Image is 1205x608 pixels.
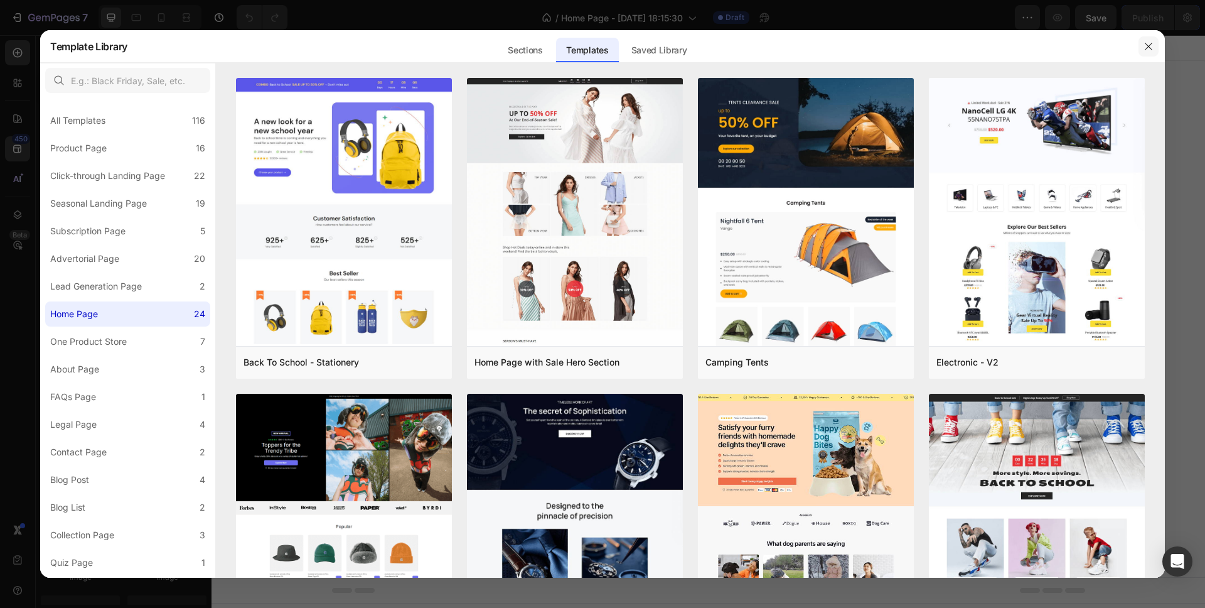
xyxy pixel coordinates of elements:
[50,224,126,239] div: Subscription Page
[45,68,210,93] input: E.g.: Black Friday, Sale, etc.
[50,196,147,211] div: Seasonal Landing Page
[200,445,205,460] div: 2
[556,38,618,63] div: Templates
[50,528,114,543] div: Collection Page
[50,168,165,183] div: Click-through Landing Page
[192,113,205,128] div: 116
[194,168,205,183] div: 22
[50,500,85,515] div: Blog List
[50,113,105,128] div: All Templates
[200,224,205,239] div: 5
[200,500,205,515] div: 2
[50,555,93,570] div: Quiz Page
[50,334,127,349] div: One Product Store
[50,417,97,432] div: Legal Page
[200,362,205,377] div: 3
[421,290,573,305] div: Start with Sections from sidebar
[50,279,142,294] div: Lead Generation Page
[705,355,769,370] div: Camping Tents
[500,315,588,340] button: Add elements
[50,307,98,322] div: Home Page
[50,30,127,63] h2: Template Library
[50,445,107,460] div: Contact Page
[621,38,697,63] div: Saved Library
[50,362,99,377] div: About Page
[1162,546,1192,577] div: Open Intercom Messenger
[201,389,205,404] div: 1
[200,417,205,432] div: 4
[200,472,205,487] div: 4
[50,389,96,404] div: FAQs Page
[244,355,359,370] div: Back To School - Stationery
[936,355,999,370] div: Electronic - V2
[200,334,205,349] div: 7
[196,196,205,211] div: 19
[194,307,205,322] div: 24
[196,141,205,156] div: 16
[50,472,89,487] div: Blog Post
[406,315,492,340] button: Add sections
[201,555,205,570] div: 1
[50,251,119,266] div: Advertorial Page
[474,355,619,370] div: Home Page with Sale Hero Section
[200,528,205,543] div: 3
[200,279,205,294] div: 2
[50,141,107,156] div: Product Page
[412,385,581,395] div: Start with Generating from URL or image
[498,38,552,63] div: Sections
[698,78,914,551] img: tent.png
[194,251,205,266] div: 20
